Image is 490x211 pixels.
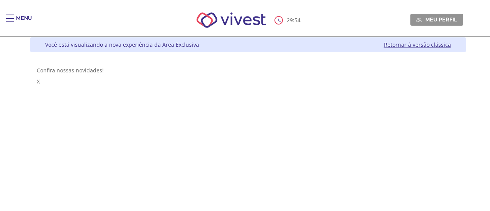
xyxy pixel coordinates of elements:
[410,14,463,25] a: Meu perfil
[188,4,275,36] img: Vivest
[37,78,40,85] span: X
[384,41,451,48] a: Retornar à versão clássica
[16,15,32,30] div: Menu
[45,41,199,48] div: Você está visualizando a nova experiência da Área Exclusiva
[274,16,302,25] div: :
[425,16,457,23] span: Meu perfil
[24,37,466,211] div: Vivest
[37,67,459,74] div: Confira nossas novidades!
[294,16,301,24] span: 54
[416,17,422,23] img: Meu perfil
[287,16,293,24] span: 29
